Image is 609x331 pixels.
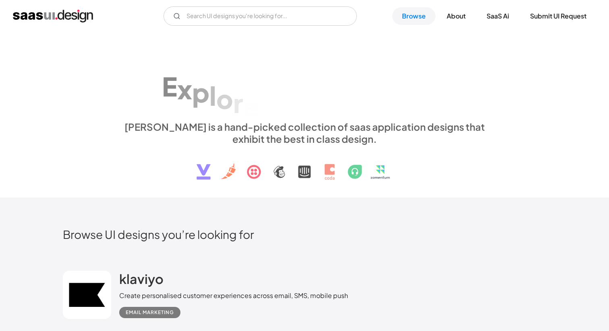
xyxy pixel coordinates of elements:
input: Search UI designs you're looking for... [164,6,357,26]
div: l [209,80,216,111]
div: Create personalised customer experiences across email, SMS, mobile push [119,291,348,300]
div: p [192,76,209,107]
form: Email Form [164,6,357,26]
div: x [177,73,192,104]
h2: klaviyo [119,271,164,287]
a: About [437,7,475,25]
a: Browse [392,7,435,25]
a: SaaS Ai [477,7,519,25]
a: klaviyo [119,271,164,291]
div: E [162,70,177,101]
div: [PERSON_NAME] is a hand-picked collection of saas application designs that exhibit the best in cl... [119,121,490,145]
img: text, icon, saas logo [182,145,427,187]
h1: Explore SaaS UI design patterns & interactions. [119,51,490,113]
h2: Browse UI designs you’re looking for [63,227,546,241]
div: e [243,91,259,122]
div: o [216,83,233,114]
div: Email Marketing [126,308,174,317]
a: Submit UI Request [520,7,596,25]
div: r [233,87,243,118]
a: home [13,10,93,23]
